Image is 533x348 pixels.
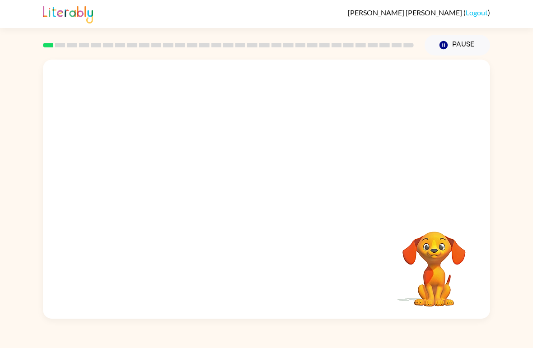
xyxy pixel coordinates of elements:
video: Your browser must support playing .mp4 files to use Literably. Please try using another browser. [389,218,479,308]
span: [PERSON_NAME] [PERSON_NAME] [348,8,463,17]
button: Pause [425,35,490,56]
div: ( ) [348,8,490,17]
img: Literably [43,4,93,23]
a: Logout [466,8,488,17]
